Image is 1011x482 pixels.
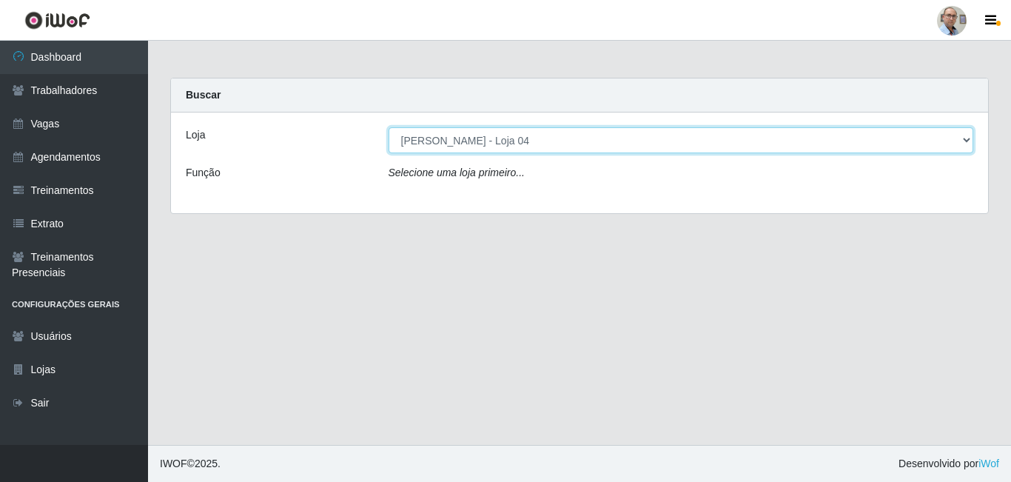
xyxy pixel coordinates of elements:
[160,456,221,472] span: © 2025 .
[186,89,221,101] strong: Buscar
[160,458,187,469] span: IWOF
[186,165,221,181] label: Função
[899,456,999,472] span: Desenvolvido por
[186,127,205,143] label: Loja
[978,458,999,469] a: iWof
[24,11,90,30] img: CoreUI Logo
[389,167,525,178] i: Selecione uma loja primeiro...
